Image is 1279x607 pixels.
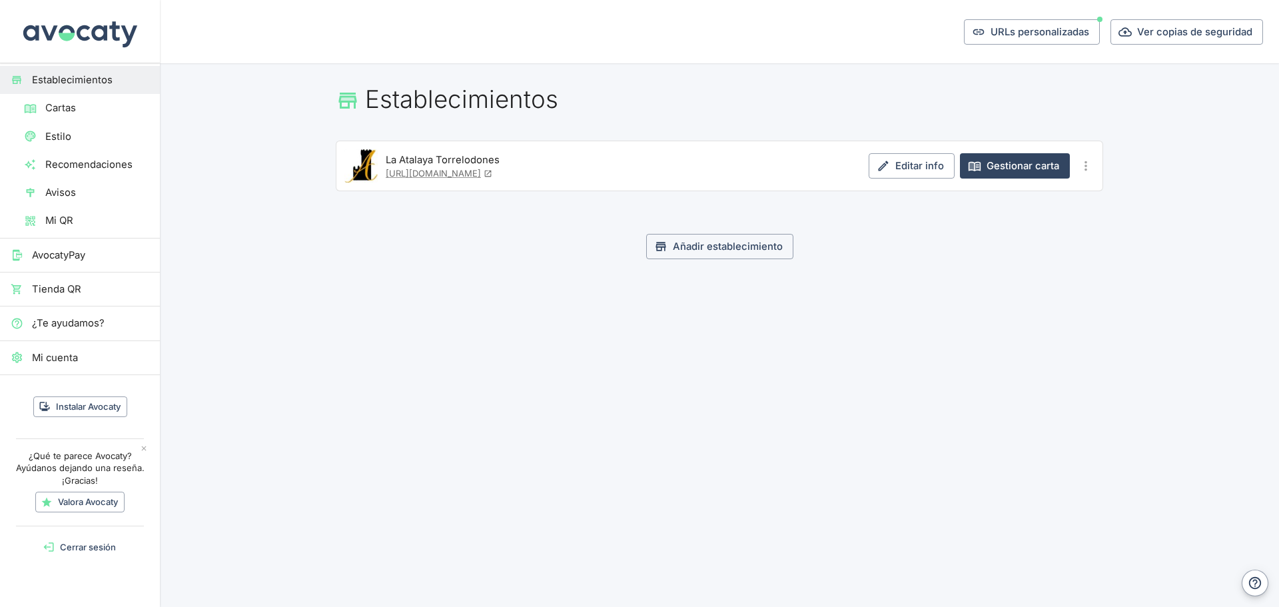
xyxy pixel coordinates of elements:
[45,129,149,144] span: Estilo
[869,153,955,179] a: Editar info
[32,282,149,297] span: Tienda QR
[646,234,793,259] button: Añadir establecimiento
[1075,155,1096,177] button: Más opciones
[344,149,378,183] a: Editar establecimiento
[45,101,149,115] span: Cartas
[32,248,149,263] span: AvocatyPay
[344,149,378,183] img: Thumbnail
[45,157,149,172] span: Recomendaciones
[964,19,1100,45] button: URLs personalizadas
[32,316,149,330] span: ¿Te ayudamos?
[35,492,125,512] a: Valora Avocaty
[13,450,147,487] p: ¿Qué te parece Avocaty? Ayúdanos dejando una reseña. ¡Gracias!
[1110,19,1263,45] button: Ver copias de seguridad
[45,185,149,200] span: Avisos
[386,153,500,167] p: La Atalaya Torrelodones
[32,350,149,365] span: Mi cuenta
[33,396,127,417] button: Instalar Avocaty
[32,73,149,87] span: Establecimientos
[386,168,492,179] a: [URL][DOMAIN_NAME]
[336,85,1103,114] h1: Establecimientos
[5,537,155,558] button: Cerrar sesión
[1242,570,1268,596] button: Ayuda y contacto
[45,213,149,228] span: Mi QR
[960,153,1070,179] a: Gestionar carta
